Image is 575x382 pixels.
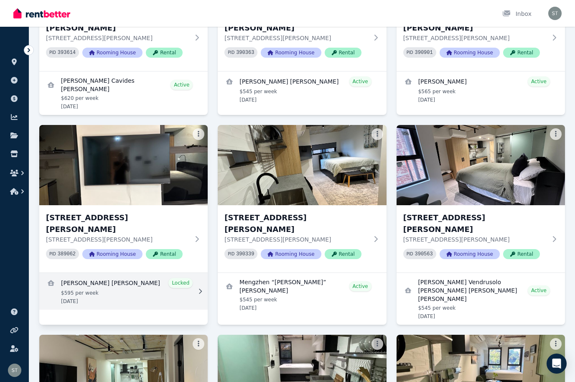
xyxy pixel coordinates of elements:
code: 393614 [58,50,76,56]
span: Rental [146,48,183,58]
small: PID [228,50,234,55]
code: 389062 [58,251,76,257]
small: PID [407,252,413,256]
p: [STREET_ADDRESS][PERSON_NAME] [403,235,547,244]
a: View details for David Felipe Cavides Santos [39,71,208,115]
img: 20, 75 Milton St [39,125,208,205]
h3: [STREET_ADDRESS][PERSON_NAME] [224,212,368,235]
p: [STREET_ADDRESS][PERSON_NAME] [224,34,368,42]
p: [STREET_ADDRESS][PERSON_NAME] [46,34,189,42]
img: 21, 75 Milton St [218,125,386,205]
img: Samantha Thomas [8,364,21,377]
p: [STREET_ADDRESS][PERSON_NAME] [46,235,189,244]
small: PID [228,252,234,256]
code: 390339 [236,251,254,257]
span: Rental [325,249,361,259]
span: Rooming House [82,249,142,259]
span: Rooming House [440,48,500,58]
a: View details for Ana Cabeza Parraga [218,71,386,108]
span: Rental [325,48,361,58]
div: Open Intercom Messenger [547,354,567,374]
img: 22, 75 Milton St [397,125,565,205]
a: 22, 75 Milton St[STREET_ADDRESS][PERSON_NAME][STREET_ADDRESS][PERSON_NAME]PID 390563Rooming House... [397,125,565,272]
a: View details for Luisa Vendrusolo Cangemi Fernandes Leite [397,273,565,325]
button: More options [550,128,562,140]
p: [STREET_ADDRESS][PERSON_NAME] [403,34,547,42]
span: Rooming House [82,48,142,58]
span: Rental [503,48,540,58]
small: PID [49,50,56,55]
img: RentBetter [13,7,70,20]
a: 20, 75 Milton St[STREET_ADDRESS][PERSON_NAME][STREET_ADDRESS][PERSON_NAME]PID 389062Rooming House... [39,125,208,272]
span: Rental [503,249,540,259]
code: 390563 [415,251,433,257]
a: View details for Ben Nuttall [397,71,565,108]
button: More options [550,338,562,350]
code: 390363 [236,50,254,56]
h3: [STREET_ADDRESS][PERSON_NAME] [403,212,547,235]
span: Rental [146,249,183,259]
a: View details for Mengzhen “Emily” Wu [218,273,386,316]
button: More options [193,128,204,140]
span: Rooming House [440,249,500,259]
code: 390901 [415,50,433,56]
a: View details for Emma Jayne Cooper [39,273,208,310]
div: Inbox [502,10,532,18]
a: 21, 75 Milton St[STREET_ADDRESS][PERSON_NAME][STREET_ADDRESS][PERSON_NAME]PID 390339Rooming House... [218,125,386,272]
img: Samantha Thomas [548,7,562,20]
button: More options [371,128,383,140]
small: PID [407,50,413,55]
button: More options [193,338,204,350]
span: Rooming House [261,48,321,58]
small: PID [49,252,56,256]
span: Rooming House [261,249,321,259]
h3: [STREET_ADDRESS][PERSON_NAME] [46,212,189,235]
button: More options [371,338,383,350]
p: [STREET_ADDRESS][PERSON_NAME] [224,235,368,244]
